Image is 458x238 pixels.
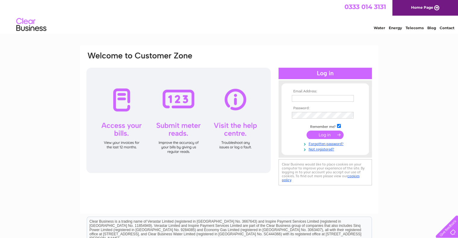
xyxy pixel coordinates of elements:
[374,26,385,30] a: Water
[427,26,436,30] a: Blog
[307,131,344,139] input: Submit
[406,26,424,30] a: Telecoms
[389,26,402,30] a: Energy
[344,3,386,11] a: 0333 014 3131
[282,174,360,182] a: cookies policy
[292,141,360,146] a: Forgotten password?
[290,106,360,110] th: Password:
[87,3,372,29] div: Clear Business is a trading name of Verastar Limited (registered in [GEOGRAPHIC_DATA] No. 3667643...
[290,123,360,129] td: Remember me?
[290,89,360,94] th: Email Address:
[440,26,454,30] a: Contact
[16,16,47,34] img: logo.png
[292,146,360,152] a: Not registered?
[279,159,372,185] div: Clear Business would like to place cookies on your computer to improve your experience of the sit...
